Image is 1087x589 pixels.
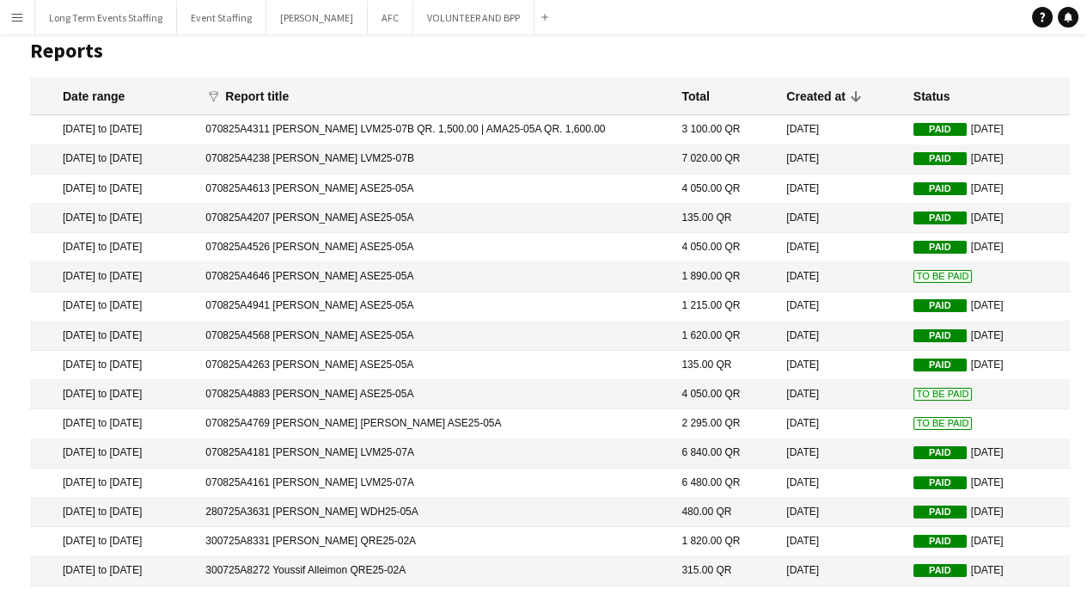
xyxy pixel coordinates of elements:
[905,204,1070,233] mat-cell: [DATE]
[63,89,125,104] div: Date range
[778,409,904,439] mat-cell: [DATE]
[197,115,673,144] mat-cell: 070825A4311 [PERSON_NAME] LVM25-07B QR. 1,500.00 | AMA25-05A QR. 1,600.00
[778,380,904,409] mat-cell: [DATE]
[197,292,673,322] mat-cell: 070825A4941 [PERSON_NAME] ASE25-05A
[673,556,778,586] mat-cell: 315.00 QR
[905,556,1070,586] mat-cell: [DATE]
[30,204,197,233] mat-cell: [DATE] to [DATE]
[266,1,368,34] button: [PERSON_NAME]
[225,89,289,104] div: Report title
[905,115,1070,144] mat-cell: [DATE]
[913,299,967,312] span: Paid
[197,556,673,586] mat-cell: 300725A8272 Youssif Alleimon QRE25-02A
[30,322,197,351] mat-cell: [DATE] to [DATE]
[30,115,197,144] mat-cell: [DATE] to [DATE]
[225,89,304,104] div: Report title
[673,115,778,144] mat-cell: 3 100.00 QR
[786,89,845,104] div: Created at
[905,175,1070,204] mat-cell: [DATE]
[913,152,967,165] span: Paid
[673,380,778,409] mat-cell: 4 050.00 QR
[913,241,967,254] span: Paid
[673,175,778,204] mat-cell: 4 050.00 QR
[30,409,197,439] mat-cell: [DATE] to [DATE]
[197,145,673,175] mat-cell: 070825A4238 [PERSON_NAME] LVM25-07B
[913,564,967,577] span: Paid
[197,204,673,233] mat-cell: 070825A4207 [PERSON_NAME] ASE25-05A
[673,469,778,498] mat-cell: 6 480.00 QR
[413,1,534,34] button: VOLUNTEER AND BPP
[673,292,778,322] mat-cell: 1 215.00 QR
[673,439,778,469] mat-cell: 6 840.00 QR
[905,351,1070,380] mat-cell: [DATE]
[30,498,197,527] mat-cell: [DATE] to [DATE]
[30,527,197,556] mat-cell: [DATE] to [DATE]
[905,145,1070,175] mat-cell: [DATE]
[778,439,904,469] mat-cell: [DATE]
[30,469,197,498] mat-cell: [DATE] to [DATE]
[905,527,1070,556] mat-cell: [DATE]
[913,417,973,430] span: To Be Paid
[197,380,673,409] mat-cell: 070825A4883 [PERSON_NAME] ASE25-05A
[913,476,967,489] span: Paid
[368,1,413,34] button: AFC
[673,498,778,527] mat-cell: 480.00 QR
[905,292,1070,322] mat-cell: [DATE]
[197,322,673,351] mat-cell: 070825A4568 [PERSON_NAME] ASE25-05A
[673,351,778,380] mat-cell: 135.00 QR
[778,204,904,233] mat-cell: [DATE]
[30,38,1070,64] h1: Reports
[35,1,177,34] button: Long Term Events Staffing
[913,329,967,342] span: Paid
[913,388,973,401] span: To Be Paid
[30,262,197,291] mat-cell: [DATE] to [DATE]
[30,233,197,262] mat-cell: [DATE] to [DATE]
[913,123,967,136] span: Paid
[778,556,904,586] mat-cell: [DATE]
[673,233,778,262] mat-cell: 4 050.00 QR
[673,527,778,556] mat-cell: 1 820.00 QR
[913,182,967,195] span: Paid
[197,469,673,498] mat-cell: 070825A4161 [PERSON_NAME] LVM25-07A
[30,351,197,380] mat-cell: [DATE] to [DATE]
[681,89,709,104] div: Total
[913,535,967,548] span: Paid
[778,233,904,262] mat-cell: [DATE]
[673,322,778,351] mat-cell: 1 620.00 QR
[913,506,967,518] span: Paid
[673,409,778,439] mat-cell: 2 295.00 QR
[30,380,197,409] mat-cell: [DATE] to [DATE]
[905,322,1070,351] mat-cell: [DATE]
[913,359,967,371] span: Paid
[30,556,197,586] mat-cell: [DATE] to [DATE]
[778,145,904,175] mat-cell: [DATE]
[778,262,904,291] mat-cell: [DATE]
[778,469,904,498] mat-cell: [DATE]
[673,204,778,233] mat-cell: 135.00 QR
[905,439,1070,469] mat-cell: [DATE]
[197,527,673,556] mat-cell: 300725A8331 [PERSON_NAME] QRE25-02A
[905,469,1070,498] mat-cell: [DATE]
[197,439,673,469] mat-cell: 070825A4181 [PERSON_NAME] LVM25-07A
[673,262,778,291] mat-cell: 1 890.00 QR
[913,446,967,459] span: Paid
[197,498,673,527] mat-cell: 280725A3631 [PERSON_NAME] WDH25-05A
[177,1,266,34] button: Event Staffing
[905,233,1070,262] mat-cell: [DATE]
[197,233,673,262] mat-cell: 070825A4526 [PERSON_NAME] ASE25-05A
[778,175,904,204] mat-cell: [DATE]
[30,145,197,175] mat-cell: [DATE] to [DATE]
[30,292,197,322] mat-cell: [DATE] to [DATE]
[913,270,973,283] span: To Be Paid
[778,115,904,144] mat-cell: [DATE]
[905,498,1070,527] mat-cell: [DATE]
[778,351,904,380] mat-cell: [DATE]
[673,145,778,175] mat-cell: 7 020.00 QR
[778,527,904,556] mat-cell: [DATE]
[197,351,673,380] mat-cell: 070825A4263 [PERSON_NAME] ASE25-05A
[778,322,904,351] mat-cell: [DATE]
[30,175,197,204] mat-cell: [DATE] to [DATE]
[778,292,904,322] mat-cell: [DATE]
[30,439,197,469] mat-cell: [DATE] to [DATE]
[197,409,673,439] mat-cell: 070825A4769 [PERSON_NAME] [PERSON_NAME] ASE25-05A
